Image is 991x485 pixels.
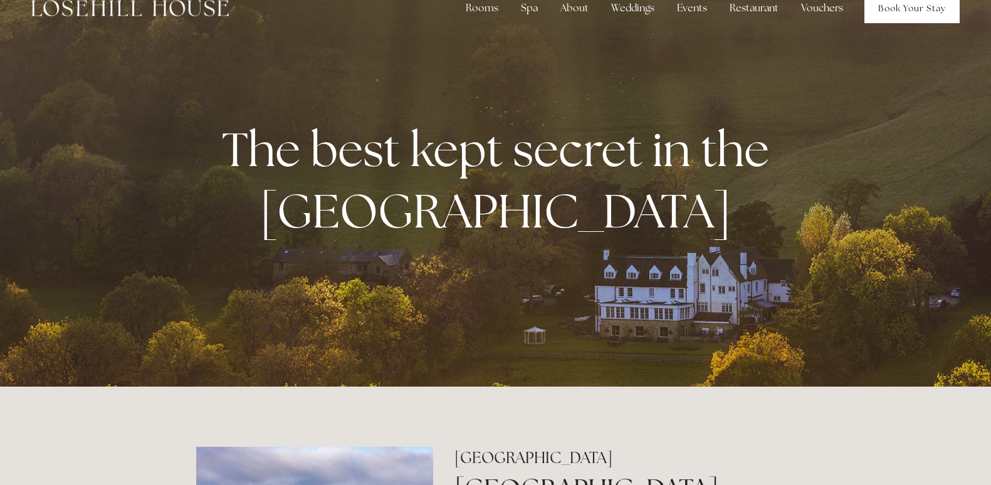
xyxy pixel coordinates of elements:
strong: The best kept secret in the [GEOGRAPHIC_DATA] [222,118,779,241]
h2: [GEOGRAPHIC_DATA] [454,447,795,469]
